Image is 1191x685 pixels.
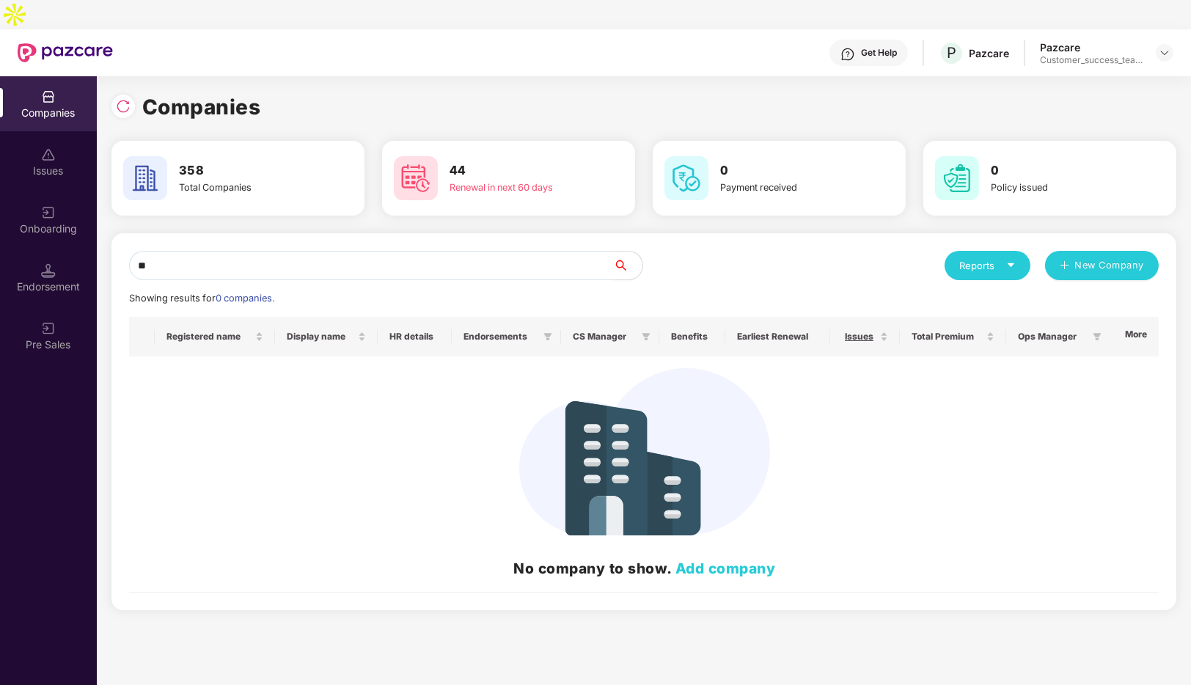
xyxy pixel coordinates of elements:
[1093,332,1102,341] span: filter
[450,161,598,180] h3: 44
[912,331,984,342] span: Total Premium
[935,156,979,200] img: svg+xml;base64,PHN2ZyB4bWxucz0iaHR0cDovL3d3dy53My5vcmcvMjAwMC9zdmciIHdpZHRoPSI2MCIgaGVpZ2h0PSI2MC...
[129,293,274,304] span: Showing results for
[639,328,653,345] span: filter
[450,180,598,195] div: Renewal in next 60 days
[900,317,1007,356] th: Total Premium
[969,46,1009,60] div: Pazcare
[155,317,274,356] th: Registered name
[41,147,56,162] img: svg+xml;base64,PHN2ZyBpZD0iSXNzdWVzX2Rpc2FibGVkIiB4bWxucz0iaHR0cDovL3d3dy53My5vcmcvMjAwMC9zdmciIH...
[41,263,56,278] img: svg+xml;base64,PHN2ZyB3aWR0aD0iMTQuNSIgaGVpZ2h0PSIxNC41IiB2aWV3Qm94PSIwIDAgMTYgMTYiIGZpbGw9Im5vbm...
[612,251,643,280] button: search
[543,332,552,341] span: filter
[664,156,708,200] img: svg+xml;base64,PHN2ZyB4bWxucz0iaHR0cDovL3d3dy53My5vcmcvMjAwMC9zdmciIHdpZHRoPSI2MCIgaGVpZ2h0PSI2MC...
[842,331,877,342] span: Issues
[720,180,869,195] div: Payment received
[612,260,642,271] span: search
[1040,54,1143,66] div: Customer_success_team_lead
[725,317,829,356] th: Earliest Renewal
[947,44,956,62] span: P
[1159,47,1170,59] img: svg+xml;base64,PHN2ZyBpZD0iRHJvcGRvd24tMzJ4MzIiIHhtbG5zPSJodHRwOi8vd3d3LnczLm9yZy8yMDAwL3N2ZyIgd2...
[573,331,636,342] span: CS Manager
[394,156,438,200] img: svg+xml;base64,PHN2ZyB4bWxucz0iaHR0cDovL3d3dy53My5vcmcvMjAwMC9zdmciIHdpZHRoPSI2MCIgaGVpZ2h0PSI2MC...
[41,321,56,336] img: svg+xml;base64,PHN2ZyB3aWR0aD0iMjAiIGhlaWdodD0iMjAiIHZpZXdCb3g9IjAgMCAyMCAyMCIgZmlsbD0ibm9uZSIgeG...
[141,557,1148,579] h2: No company to show.
[840,47,855,62] img: svg+xml;base64,PHN2ZyBpZD0iSGVscC0zMngzMiIgeG1sbnM9Imh0dHA6Ly93d3cudzMub3JnLzIwMDAvc3ZnIiB3aWR0aD...
[123,156,167,200] img: svg+xml;base64,PHN2ZyB4bWxucz0iaHR0cDovL3d3dy53My5vcmcvMjAwMC9zdmciIHdpZHRoPSI2MCIgaGVpZ2h0PSI2MC...
[519,368,770,535] img: svg+xml;base64,PHN2ZyB4bWxucz0iaHR0cDovL3d3dy53My5vcmcvMjAwMC9zdmciIHdpZHRoPSIzNDIiIGhlaWdodD0iMj...
[659,317,725,356] th: Benefits
[991,161,1140,180] h3: 0
[166,331,252,342] span: Registered name
[41,89,56,104] img: svg+xml;base64,PHN2ZyBpZD0iQ29tcGFuaWVzIiB4bWxucz0iaHR0cDovL3d3dy53My5vcmcvMjAwMC9zdmciIHdpZHRoPS...
[179,180,328,195] div: Total Companies
[116,99,131,114] img: svg+xml;base64,PHN2ZyBpZD0iUmVsb2FkLTMyeDMyIiB4bWxucz0iaHR0cDovL3d3dy53My5vcmcvMjAwMC9zdmciIHdpZH...
[540,328,555,345] span: filter
[142,91,261,123] h1: Companies
[463,331,538,342] span: Endorsements
[1045,251,1159,280] button: plusNew Company
[18,43,113,62] img: New Pazcare Logo
[830,317,900,356] th: Issues
[1075,258,1145,273] span: New Company
[1040,40,1143,54] div: Pazcare
[1006,260,1016,270] span: caret-down
[959,258,1016,273] div: Reports
[216,293,274,304] span: 0 companies.
[287,331,355,342] span: Display name
[720,161,869,180] h3: 0
[1109,317,1159,356] th: More
[675,560,776,577] a: Add company
[1018,331,1086,342] span: Ops Manager
[179,161,328,180] h3: 358
[1060,260,1069,272] span: plus
[861,47,897,59] div: Get Help
[642,332,651,341] span: filter
[1090,328,1104,345] span: filter
[991,180,1140,195] div: Policy issued
[41,205,56,220] img: svg+xml;base64,PHN2ZyB3aWR0aD0iMjAiIGhlaWdodD0iMjAiIHZpZXdCb3g9IjAgMCAyMCAyMCIgZmlsbD0ibm9uZSIgeG...
[275,317,378,356] th: Display name
[378,317,452,356] th: HR details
